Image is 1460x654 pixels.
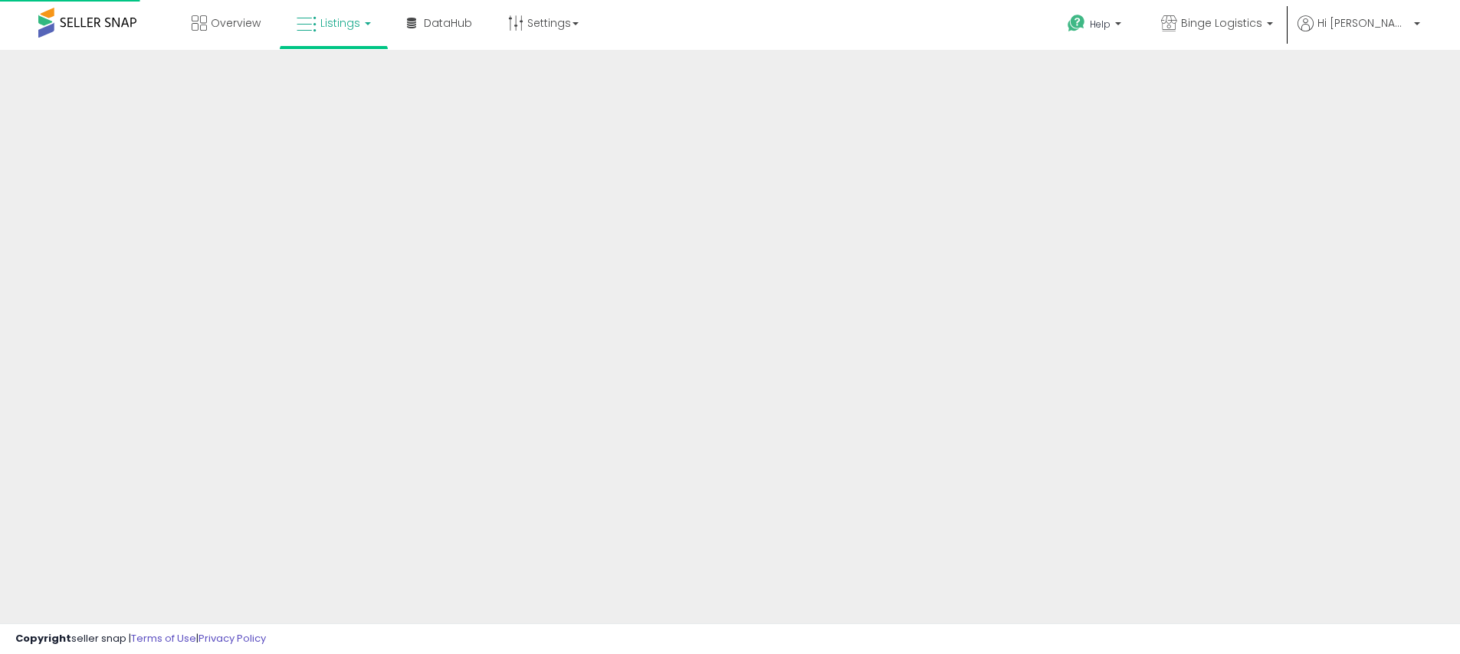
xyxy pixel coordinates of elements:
[1090,18,1111,31] span: Help
[1317,15,1409,31] span: Hi [PERSON_NAME]
[424,15,472,31] span: DataHub
[1181,15,1262,31] span: Binge Logistics
[1067,14,1086,33] i: Get Help
[15,632,266,646] div: seller snap | |
[198,631,266,646] a: Privacy Policy
[1298,15,1420,50] a: Hi [PERSON_NAME]
[211,15,261,31] span: Overview
[15,631,71,646] strong: Copyright
[1055,2,1137,50] a: Help
[320,15,360,31] span: Listings
[131,631,196,646] a: Terms of Use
